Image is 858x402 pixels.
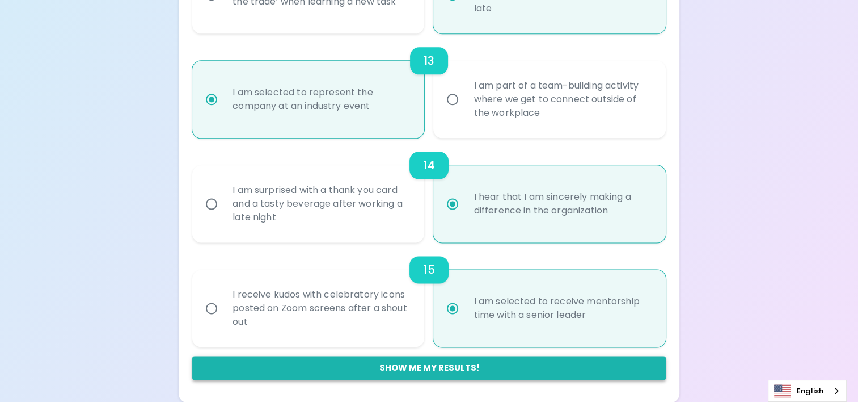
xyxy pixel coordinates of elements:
[192,242,666,347] div: choice-group-check
[423,261,434,279] h6: 15
[223,72,418,127] div: I am selected to represent the company at an industry event
[424,52,434,70] h6: 13
[192,356,666,380] button: Show me my results!
[768,380,847,402] div: Language
[464,281,659,336] div: I am selected to receive mentorship time with a senior leader
[223,170,418,238] div: I am surprised with a thank you card and a tasty beverage after working a late night
[192,33,666,138] div: choice-group-check
[464,65,659,133] div: I am part of a team-building activity where we get to connect outside of the workplace
[192,138,666,242] div: choice-group-check
[423,156,434,174] h6: 14
[223,274,418,342] div: I receive kudos with celebratory icons posted on Zoom screens after a shout out
[768,380,846,401] a: English
[464,177,659,231] div: I hear that I am sincerely making a difference in the organization
[768,380,847,402] aside: Language selected: English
